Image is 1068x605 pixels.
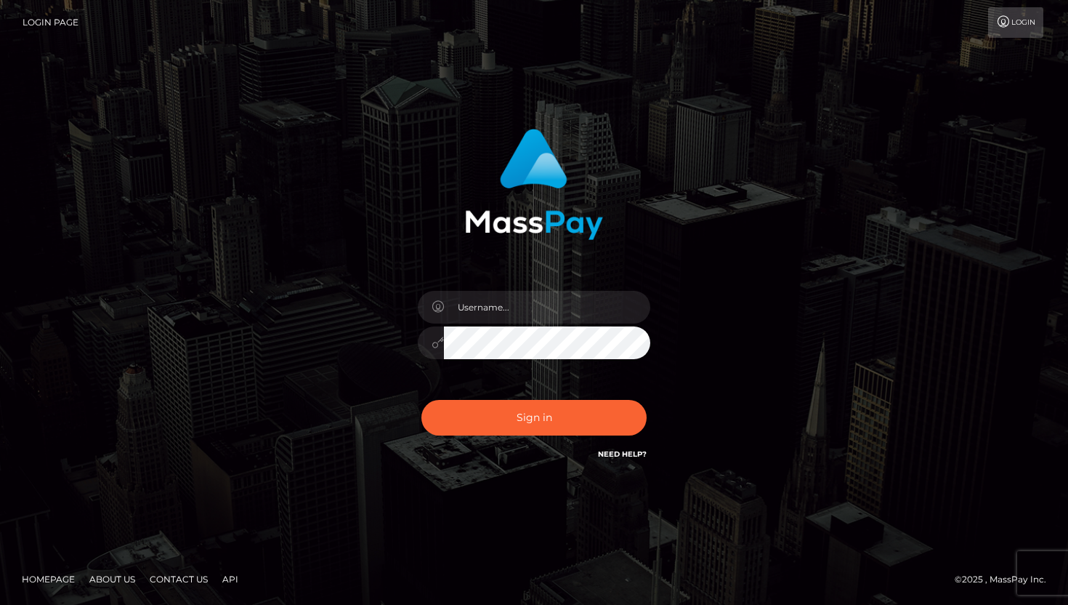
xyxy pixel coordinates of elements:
button: Sign in [421,400,647,436]
a: Login Page [23,7,78,38]
a: Need Help? [598,449,647,459]
a: Login [988,7,1043,38]
div: © 2025 , MassPay Inc. [955,572,1057,588]
a: Homepage [16,568,81,590]
a: API [217,568,244,590]
img: MassPay Login [465,129,603,240]
a: About Us [84,568,141,590]
input: Username... [444,291,650,324]
a: Contact Us [144,568,214,590]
